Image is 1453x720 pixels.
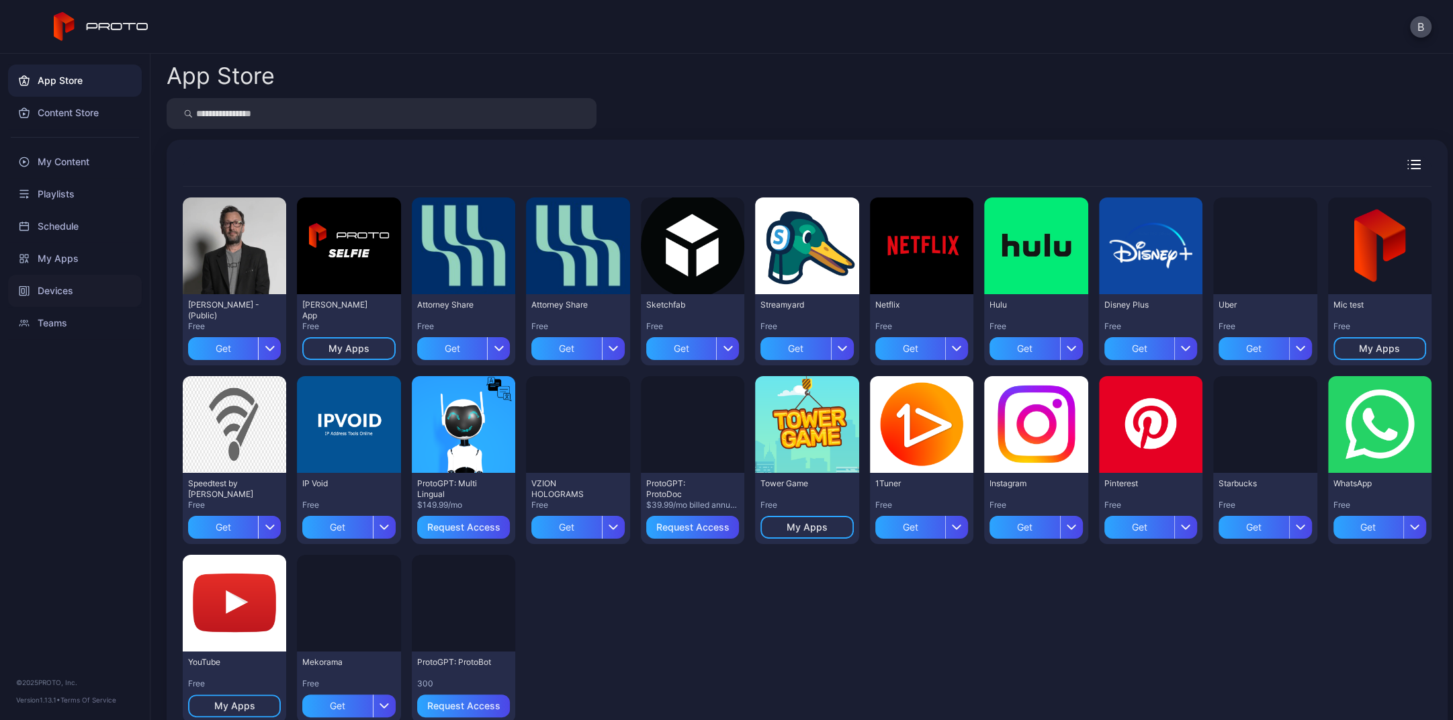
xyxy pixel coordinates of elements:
div: Uber [1219,300,1292,310]
button: My Apps [188,694,281,717]
div: Get [1104,337,1174,360]
div: Free [1104,321,1197,332]
div: Get [302,694,372,717]
div: App Store [167,64,275,87]
div: Request Access [656,522,730,533]
button: Get [760,332,853,360]
div: Pinterest [1104,478,1178,489]
button: Get [875,510,968,539]
div: Request Access [427,522,500,533]
button: My Apps [1333,337,1426,360]
div: Get [875,516,945,539]
div: Free [760,321,853,332]
div: Free [188,500,281,510]
button: Request Access [417,516,510,539]
button: Get [646,332,739,360]
div: ProtoGPT: ProtoBot [417,657,491,668]
div: Free [417,321,510,332]
div: VZION HOLOGRAMS [531,478,605,500]
div: Request Access [427,701,500,711]
span: Version 1.13.1 • [16,696,60,704]
button: Get [875,332,968,360]
div: Free [760,500,853,510]
div: Free [1219,500,1311,510]
div: $149.99/mo [417,500,510,510]
div: YouTube [188,657,262,668]
a: Terms Of Service [60,696,116,704]
div: Free [531,500,624,510]
button: Get [1333,510,1426,539]
div: Free [302,321,395,332]
button: Get [989,510,1082,539]
div: Free [875,321,968,332]
div: Netflix [875,300,949,310]
a: Playlists [8,178,142,210]
div: ProtoGPT: ProtoDoc [646,478,720,500]
div: ProtoGPT: Multi Lingual [417,478,491,500]
div: Get [1219,516,1288,539]
div: $39.99/mo billed annually [646,500,739,510]
div: Free [188,321,281,332]
div: Sketchfab [646,300,720,310]
div: Free [1333,500,1426,510]
button: Get [1219,510,1311,539]
button: Get [417,332,510,360]
a: App Store [8,64,142,97]
div: Free [1104,500,1197,510]
div: Speedtest by Ookla [188,478,262,500]
a: Content Store [8,97,142,129]
div: Get [302,516,372,539]
button: Get [188,332,281,360]
div: My Apps [328,343,369,354]
div: Streamyard [760,300,834,310]
div: Free [1333,321,1426,332]
button: Get [531,332,624,360]
div: Mic test [1333,300,1407,310]
button: Get [989,332,1082,360]
div: Get [531,337,601,360]
div: Get [188,337,258,360]
div: Free [531,321,624,332]
div: Get [989,516,1059,539]
div: Free [188,678,281,689]
button: B [1410,16,1432,38]
button: Get [188,510,281,539]
div: WhatsApp [1333,478,1407,489]
div: Instagram [989,478,1063,489]
div: Get [646,337,716,360]
div: Attorney Share [531,300,605,310]
button: Get [302,689,395,717]
div: Free [302,678,395,689]
div: Get [531,516,601,539]
a: My Content [8,146,142,178]
button: Request Access [417,694,510,717]
div: Teams [8,307,142,339]
button: Get [531,510,624,539]
button: Get [302,510,395,539]
button: Get [1219,332,1311,360]
div: Tower Game [760,478,834,489]
button: My Apps [302,337,395,360]
div: IP Void [302,478,376,489]
button: My Apps [760,516,853,539]
button: Request Access [646,516,739,539]
a: Schedule [8,210,142,242]
div: Get [1219,337,1288,360]
a: Devices [8,275,142,307]
div: Free [875,500,968,510]
div: 300 [417,678,510,689]
a: My Apps [8,242,142,275]
div: Get [1104,516,1174,539]
div: 1Tuner [875,478,949,489]
div: Starbucks [1219,478,1292,489]
div: My Apps [214,701,255,711]
div: Attorney Share [417,300,491,310]
div: My Apps [1359,343,1400,354]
